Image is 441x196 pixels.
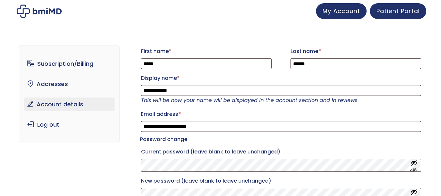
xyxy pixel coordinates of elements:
label: Email address [141,109,421,119]
a: Subscription/Billing [24,57,115,71]
span: Patient Portal [376,7,420,15]
em: This will be how your name will be displayed in the account section and in reviews [141,97,357,104]
a: Log out [24,118,115,132]
label: First name [141,46,272,57]
legend: Password change [140,135,187,144]
span: My Account [323,7,360,15]
label: Last name [291,46,421,57]
nav: Account pages [19,45,120,143]
label: New password (leave blank to leave unchanged) [141,176,421,186]
button: Show password [410,159,417,171]
label: Current password (leave blank to leave unchanged) [141,147,421,157]
img: My account [17,5,62,18]
a: Account details [24,98,115,111]
a: Patient Portal [370,3,426,19]
label: Display name [141,73,421,83]
a: My Account [316,3,367,19]
a: Addresses [24,77,115,91]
